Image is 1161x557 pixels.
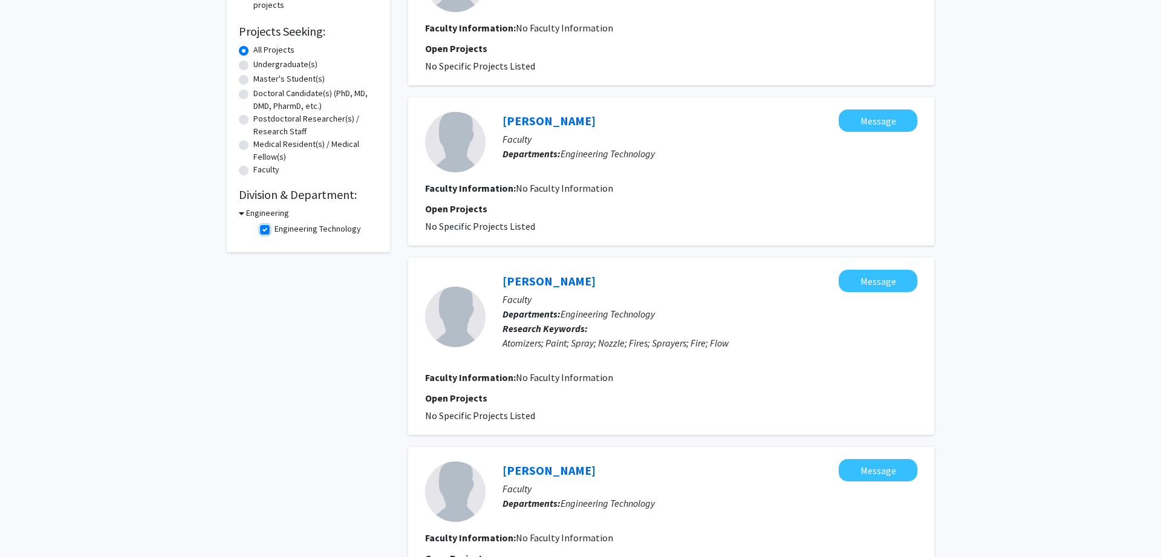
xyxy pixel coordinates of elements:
b: Research Keywords: [502,322,588,334]
label: Postdoctoral Researcher(s) / Research Staff [253,112,378,138]
span: No Faculty Information [516,22,613,34]
h2: Projects Seeking: [239,24,378,39]
span: Engineering Technology [561,497,655,509]
label: Faculty [253,163,279,176]
span: No Specific Projects Listed [425,220,535,232]
a: [PERSON_NAME] [502,463,596,478]
b: Faculty Information: [425,182,516,194]
p: Open Projects [425,391,917,405]
iframe: Chat [9,503,51,548]
b: Faculty Information: [425,22,516,34]
button: Message Karla Rincon Martinez [839,109,917,132]
a: [PERSON_NAME] [502,113,596,128]
p: Faculty [502,481,917,496]
span: No Faculty Information [516,532,613,544]
label: All Projects [253,44,294,56]
h3: Engineering [246,207,289,220]
div: Atomizers; Paint; Spray; Nozzle; Fires; Sprayers; Fire; Flow [502,336,917,350]
p: Faculty [502,132,917,146]
span: No Faculty Information [516,182,613,194]
span: No Specific Projects Listed [425,409,535,422]
label: Master's Student(s) [253,73,325,85]
b: Departments: [502,497,561,509]
span: Engineering Technology [561,148,655,160]
label: Undergraduate(s) [253,58,317,71]
a: [PERSON_NAME] [502,273,596,288]
span: No Specific Projects Listed [425,60,535,72]
span: Engineering Technology [561,308,655,320]
span: No Faculty Information [516,371,613,383]
p: Faculty [502,292,917,307]
b: Faculty Information: [425,371,516,383]
b: Departments: [502,308,561,320]
label: Engineering Technology [275,223,361,235]
p: Open Projects [425,41,917,56]
label: Medical Resident(s) / Medical Fellow(s) [253,138,378,163]
b: Departments: [502,148,561,160]
b: Faculty Information: [425,532,516,544]
p: Open Projects [425,201,917,216]
button: Message Jens Hannemann [839,459,917,481]
label: Doctoral Candidate(s) (PhD, MD, DMD, PharmD, etc.) [253,87,378,112]
button: Message Nelson Akafuah [839,270,917,292]
h2: Division & Department: [239,187,378,202]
